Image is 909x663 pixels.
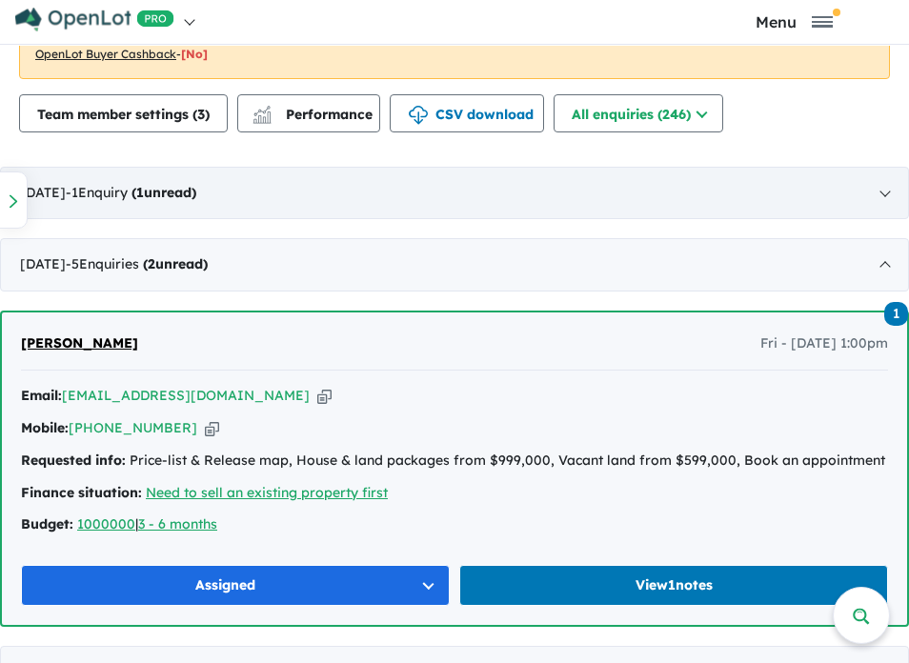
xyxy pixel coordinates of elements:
[21,332,138,355] a: [PERSON_NAME]
[21,334,138,352] span: [PERSON_NAME]
[252,111,272,124] img: bar-chart.svg
[554,94,723,132] button: All enquiries (246)
[138,515,217,532] a: 3 - 6 months
[131,184,196,201] strong: ( unread)
[148,255,155,272] span: 2
[21,515,73,532] strong: Budget:
[21,419,69,436] strong: Mobile:
[143,255,208,272] strong: ( unread)
[136,184,144,201] span: 1
[21,387,62,404] strong: Email:
[684,12,904,30] button: Toggle navigation
[317,386,332,406] button: Copy
[77,515,135,532] a: 1000000
[390,94,544,132] button: CSV download
[69,419,197,436] a: [PHONE_NUMBER]
[205,418,219,438] button: Copy
[146,484,388,501] a: Need to sell an existing property first
[21,450,888,472] div: Price-list & Release map, House & land packages from $999,000, Vacant land from $599,000, Book an...
[19,94,228,132] button: Team member settings (3)
[21,565,450,606] button: Assigned
[459,565,888,606] a: View1notes
[15,8,174,31] img: Openlot PRO Logo White
[35,47,176,61] u: OpenLot Buyer Cashback
[409,106,428,125] img: download icon
[197,106,205,123] span: 3
[237,94,380,132] button: Performance
[884,302,908,326] span: 1
[21,484,142,501] strong: Finance situation:
[21,513,888,536] div: |
[66,255,208,272] span: - 5 Enquir ies
[62,387,310,404] a: [EMAIL_ADDRESS][DOMAIN_NAME]
[253,106,271,116] img: line-chart.svg
[21,452,126,469] strong: Requested info:
[760,332,888,355] span: Fri - [DATE] 1:00pm
[884,300,908,326] a: 1
[181,47,208,61] span: [No]
[255,106,373,123] span: Performance
[66,184,196,201] span: - 1 Enquir y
